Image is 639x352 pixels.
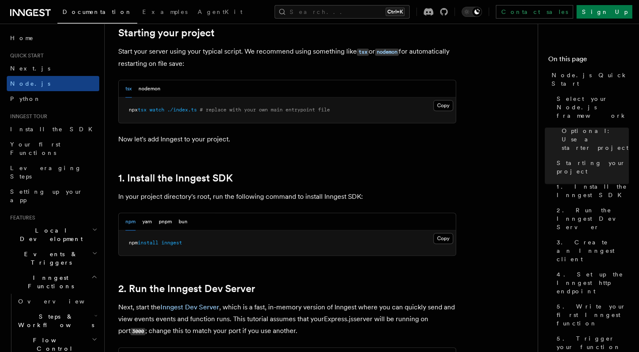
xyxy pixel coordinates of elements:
span: Inngest tour [7,113,47,120]
a: Node.js [7,76,99,91]
span: # replace with your own main entrypoint file [200,107,330,113]
span: Overview [18,298,105,305]
a: Starting your project [553,155,629,179]
button: nodemon [139,80,160,97]
h4: On this page [548,54,629,68]
span: Local Development [7,226,92,243]
a: Setting up your app [7,184,99,208]
span: Documentation [63,8,132,15]
a: 4. Set up the Inngest http endpoint [553,267,629,299]
span: install [138,240,158,246]
span: Next.js [10,65,50,72]
span: Node.js Quick Start [552,71,629,88]
span: 4. Set up the Inngest http endpoint [557,270,629,295]
a: nodemon [375,47,399,55]
span: Setting up your app [10,188,83,203]
a: tsx [357,47,369,55]
span: 2. Run the Inngest Dev Server [557,206,629,231]
code: nodemon [375,49,399,56]
p: Now let's add Inngest to your project. [118,133,456,145]
span: Steps & Workflows [15,312,94,329]
button: npm [125,213,136,230]
a: Select your Node.js framework [553,91,629,123]
button: Copy [433,100,453,111]
span: 1. Install the Inngest SDK [557,182,629,199]
a: Overview [15,294,99,309]
button: Inngest Functions [7,270,99,294]
a: Examples [137,3,193,23]
a: Next.js [7,61,99,76]
p: Next, start the , which is a fast, in-memory version of Inngest where you can quickly send and vi... [118,301,456,337]
a: 2. Run the Inngest Dev Server [553,203,629,235]
code: 3000 [131,328,145,335]
a: Contact sales [496,5,573,19]
button: Copy [433,233,453,244]
span: Node.js [10,80,50,87]
button: Search...Ctrl+K [275,5,410,19]
a: Optional: Use a starter project [558,123,629,155]
a: Node.js Quick Start [548,68,629,91]
button: pnpm [159,213,172,230]
span: Your first Functions [10,141,60,156]
span: Leveraging Steps [10,165,82,180]
a: Inngest Dev Server [160,303,219,311]
a: Documentation [57,3,137,24]
button: Toggle dark mode [462,7,482,17]
span: Home [10,34,34,42]
button: Local Development [7,223,99,246]
button: bun [179,213,188,230]
span: Optional: Use a starter project [562,127,629,152]
a: Leveraging Steps [7,160,99,184]
span: 3. Create an Inngest client [557,238,629,263]
span: Starting your project [557,159,629,176]
span: AgentKit [198,8,242,15]
span: Install the SDK [10,126,98,133]
button: Steps & Workflows [15,309,99,333]
p: Start your server using your typical script. We recommend using something like or for automatical... [118,46,456,70]
p: In your project directory's root, run the following command to install Inngest SDK: [118,191,456,203]
span: Quick start [7,52,44,59]
a: Sign Up [576,5,632,19]
span: watch [150,107,164,113]
span: Select your Node.js framework [557,95,629,120]
a: Install the SDK [7,122,99,137]
a: 3. Create an Inngest client [553,235,629,267]
a: Home [7,30,99,46]
span: npm [129,240,138,246]
span: Events & Triggers [7,250,92,267]
span: inngest [161,240,182,246]
a: Starting your project [118,27,215,39]
button: yarn [142,213,152,230]
button: Events & Triggers [7,246,99,270]
span: Python [10,95,41,102]
kbd: Ctrl+K [386,8,405,16]
a: 5. Write your first Inngest function [553,299,629,331]
span: Features [7,214,35,221]
span: Inngest Functions [7,273,91,290]
span: tsx [138,107,147,113]
button: tsx [125,80,132,97]
a: 1. Install the Inngest SDK [553,179,629,203]
a: 1. Install the Inngest SDK [118,172,233,184]
span: Examples [142,8,188,15]
a: AgentKit [193,3,247,23]
code: tsx [357,49,369,56]
span: npx [129,107,138,113]
a: Your first Functions [7,137,99,160]
span: ./index.ts [167,107,197,113]
span: 5. Write your first Inngest function [557,302,629,328]
a: 2. Run the Inngest Dev Server [118,283,255,295]
a: Python [7,91,99,106]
